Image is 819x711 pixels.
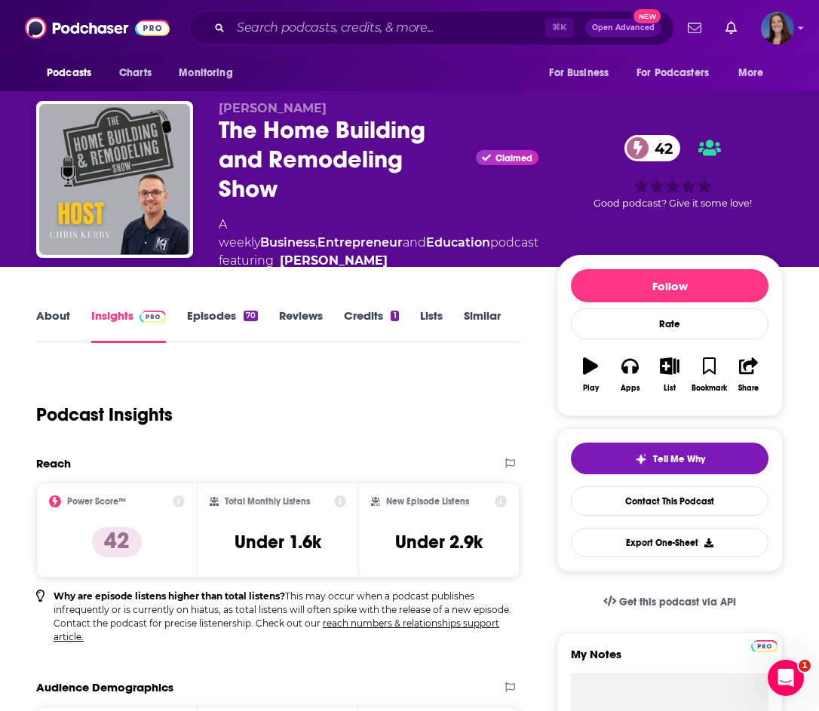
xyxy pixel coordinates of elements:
[624,135,680,161] a: 42
[728,59,783,87] button: open menu
[260,235,315,250] a: Business
[627,59,731,87] button: open menu
[571,443,768,474] button: tell me why sparkleTell Me Why
[344,308,398,343] a: Credits1
[36,456,71,470] h2: Reach
[244,311,258,321] div: 70
[545,18,573,38] span: ⌘ K
[36,680,173,694] h2: Audience Demographics
[633,9,661,23] span: New
[219,252,538,270] span: featuring
[635,453,647,465] img: tell me why sparkle
[47,63,91,84] span: Podcasts
[54,618,499,642] a: reach numbers & relationships support article.
[571,528,768,557] button: Export One-Sheet
[738,63,764,84] span: More
[426,235,490,250] a: Education
[317,235,403,250] a: Entrepreneur
[538,59,627,87] button: open menu
[231,16,545,40] input: Search podcasts, credits, & more...
[395,531,483,553] h3: Under 2.9k
[168,59,252,87] button: open menu
[729,348,768,402] button: Share
[235,531,321,553] h3: Under 1.6k
[280,252,388,270] a: Chris Kerby
[621,384,640,393] div: Apps
[219,101,327,115] span: [PERSON_NAME]
[92,527,142,557] p: 42
[592,24,655,32] span: Open Advanced
[67,496,126,507] h2: Power Score™
[109,59,161,87] a: Charts
[761,11,794,44] button: Show profile menu
[585,19,661,37] button: Open AdvancedNew
[761,11,794,44] span: Logged in as emmadonovan
[386,496,469,507] h2: New Episode Listens
[583,384,599,393] div: Play
[39,104,190,255] img: The Home Building and Remodeling Show
[119,63,152,84] span: Charts
[391,311,398,321] div: 1
[279,308,323,343] a: Reviews
[36,308,70,343] a: About
[36,403,173,426] h1: Podcast Insights
[650,348,689,402] button: List
[664,384,676,393] div: List
[799,660,811,672] span: 1
[689,348,729,402] button: Bookmark
[140,311,166,323] img: Podchaser Pro
[187,308,258,343] a: Episodes70
[751,640,778,652] img: Podchaser Pro
[682,15,707,41] a: Show notifications dropdown
[403,235,426,250] span: and
[179,63,232,84] span: Monitoring
[636,63,709,84] span: For Podcasters
[653,453,705,465] span: Tell Me Why
[640,135,680,161] span: 42
[571,647,768,673] label: My Notes
[571,308,768,339] div: Rate
[571,348,610,402] button: Play
[594,198,752,209] span: Good podcast? Give it some love!
[761,11,794,44] img: User Profile
[25,14,170,42] img: Podchaser - Follow, Share and Rate Podcasts
[91,308,166,343] a: InsightsPodchaser Pro
[571,486,768,516] a: Contact This Podcast
[420,308,443,343] a: Lists
[464,308,501,343] a: Similar
[591,584,748,621] a: Get this podcast via API
[189,11,674,45] div: Search podcasts, credits, & more...
[54,590,285,602] b: Why are episode listens higher than total listens?
[495,155,532,162] span: Claimed
[563,101,783,243] div: 42Good podcast? Give it some love!
[315,235,317,250] span: ,
[751,638,778,652] a: Pro website
[549,63,609,84] span: For Business
[768,660,804,696] iframe: Intercom live chat
[219,216,538,270] div: A weekly podcast
[36,59,111,87] button: open menu
[719,15,743,41] a: Show notifications dropdown
[54,590,520,644] p: This may occur when a podcast publishes infrequently or is currently on hiatus, as total listens ...
[225,496,310,507] h2: Total Monthly Listens
[610,348,649,402] button: Apps
[571,269,768,302] button: Follow
[619,596,736,608] span: Get this podcast via API
[738,384,759,393] div: Share
[692,384,727,393] div: Bookmark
